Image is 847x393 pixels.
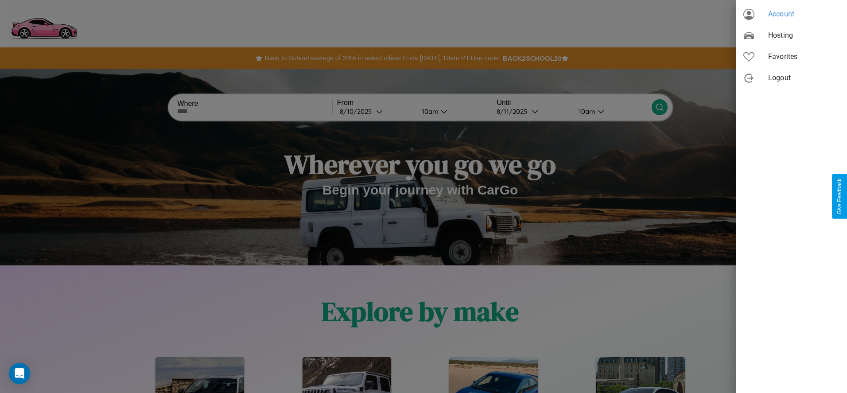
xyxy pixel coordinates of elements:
[836,179,843,214] div: Give Feedback
[768,51,840,62] span: Favorites
[736,25,847,46] div: Hosting
[768,9,840,19] span: Account
[736,46,847,67] div: Favorites
[768,73,840,83] span: Logout
[9,363,30,384] div: Open Intercom Messenger
[736,67,847,89] div: Logout
[736,4,847,25] div: Account
[768,30,840,41] span: Hosting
